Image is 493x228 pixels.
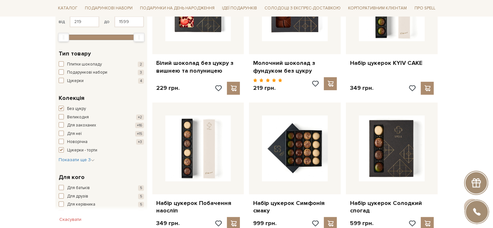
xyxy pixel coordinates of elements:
span: Для друзів [67,193,88,200]
span: Плитки шоколаду [67,61,102,68]
button: Для друзів 5 [59,193,144,200]
span: 5 [138,185,144,191]
input: Ціна [70,16,99,27]
span: 5 [138,202,144,207]
button: Для неї +15 [59,131,144,137]
button: Для закоханих +16 [59,122,144,129]
a: Набір цукерок KYIV CAKE [350,59,434,67]
a: Набір цукерок Симфонія смаку [253,199,337,215]
a: Корпоративним клієнтам [346,3,409,14]
button: Без цукру [59,106,144,112]
button: Новорічна +3 [59,139,144,145]
span: 5 [138,194,144,199]
span: Подарункові набори [82,3,135,13]
span: Тип товару [59,49,91,58]
span: Для колег [67,210,88,216]
span: Новорічна [67,139,88,145]
div: Max [134,33,145,42]
p: 349 грн. [350,84,373,92]
span: Колекція [59,94,84,102]
a: Набір цукерок Побачення наосліп [156,199,240,215]
span: Без цукру [67,106,86,112]
button: Для керівника 5 [59,201,144,208]
button: Подарункові набори 3 [59,69,144,76]
span: Про Spell [412,3,438,13]
button: Цукерки - торти [59,147,144,154]
a: Солодощі з експрес-доставкою [262,3,343,14]
span: Каталог [55,3,80,13]
p: 349 грн. [156,220,180,227]
p: 229 грн. [156,84,180,92]
a: Білий шоколад без цукру з вишнею та полуницею [156,59,240,75]
a: Молочний шоколад з фундуком без цукру [253,59,337,75]
input: Ціна [114,16,144,27]
span: +15 [135,131,144,137]
span: +3 [136,139,144,145]
button: Великодня +2 [59,114,144,121]
span: Великодня [67,114,89,121]
span: Цукерки - торти [67,147,97,154]
span: Для батьків [67,185,90,191]
span: Ідеї подарунків [219,3,260,13]
span: Для неї [67,131,82,137]
button: Цукерки 4 [59,78,144,84]
button: Плитки шоколаду 2 [59,61,144,68]
span: до [104,19,110,25]
span: 2 [138,62,144,67]
button: Показати ще 3 [59,157,95,163]
a: Набір цукерок Солодкий спогад [350,199,434,215]
button: Для колег 5 [59,210,144,216]
span: Для закоханих [67,122,96,129]
span: 5 [138,210,144,216]
span: Для керівника [67,201,95,208]
span: Подарунки на День народження [137,3,217,13]
span: 4 [138,78,144,84]
span: Подарункові набори [67,69,107,76]
span: +16 [135,123,144,128]
button: Скасувати [55,214,85,225]
span: +2 [136,114,144,120]
p: 219 грн. [253,84,282,92]
span: Цукерки [67,78,84,84]
p: 599 грн. [350,220,373,227]
button: Для батьків 5 [59,185,144,191]
div: Min [58,33,69,42]
span: Для кого [59,173,85,182]
p: 999 грн. [253,220,276,227]
span: Показати ще 3 [59,157,95,162]
span: 3 [138,70,144,75]
span: від [59,19,65,25]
